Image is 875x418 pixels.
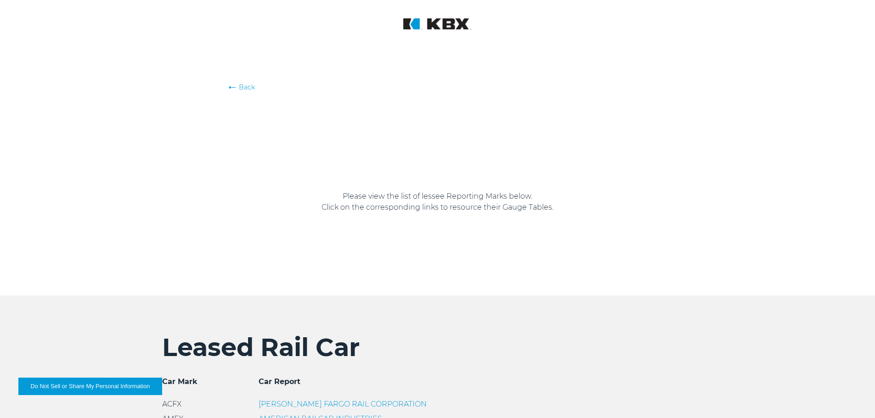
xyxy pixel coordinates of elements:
h2: Leased Rail Car [162,332,713,362]
button: Do Not Sell or Share My Personal Information [18,378,162,395]
a: [PERSON_NAME] FARGO RAIL CORPORATION [259,400,427,408]
img: KBX Logistics [403,18,472,30]
a: Back [229,83,647,92]
span: Car Mark [162,377,198,386]
span: ACFX [162,400,181,408]
p: Please view the list of lessee Reporting Marks below. Click on the corresponding links to resourc... [229,191,647,213]
span: Car Report [259,377,300,386]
